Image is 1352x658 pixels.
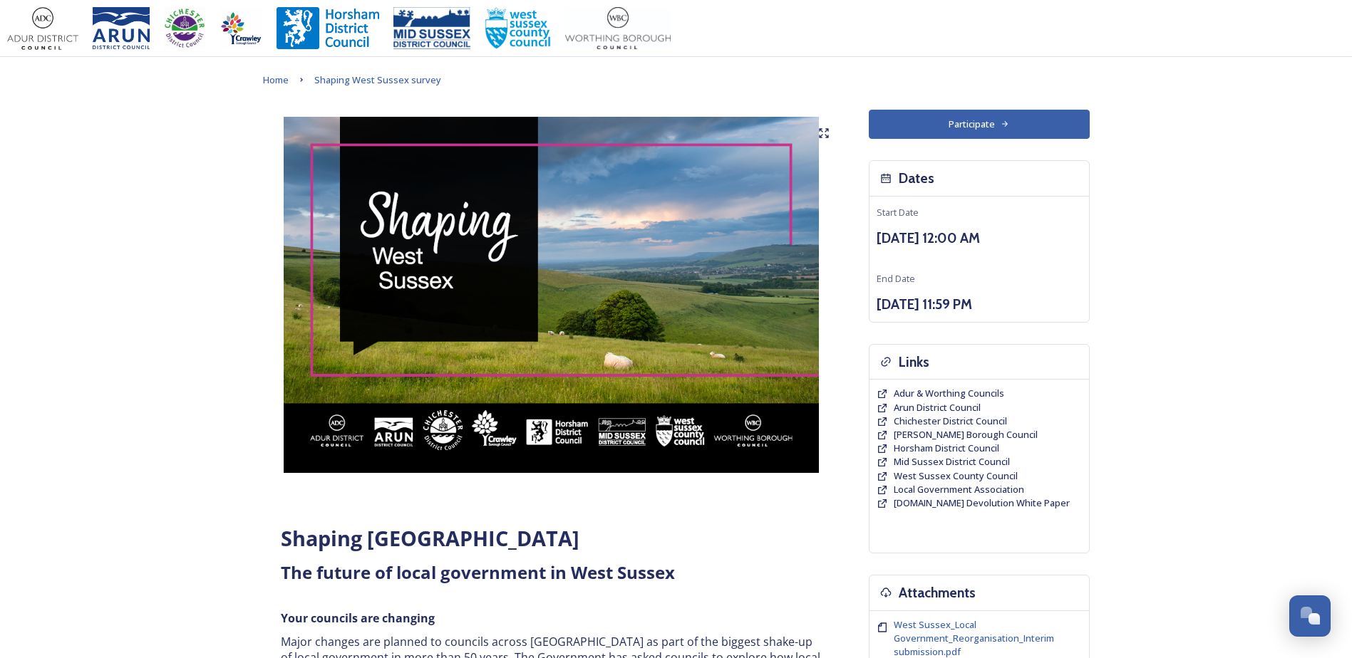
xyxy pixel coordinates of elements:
[894,455,1010,468] span: Mid Sussex District Council
[899,583,976,603] h3: Attachments
[220,7,262,50] img: Crawley%20BC%20logo.jpg
[894,414,1007,427] span: Chichester District Council
[877,228,1082,249] h3: [DATE] 12:00 AM
[277,7,379,50] img: Horsham%20DC%20Logo.jpg
[894,469,1018,482] span: West Sussex County Council
[1289,595,1331,637] button: Open Chat
[565,7,671,50] img: Worthing_Adur%20%281%29.jpg
[281,610,435,626] strong: Your councils are changing
[894,455,1010,469] a: Mid Sussex District Council
[869,110,1090,139] button: Participate
[93,7,150,50] img: Arun%20District%20Council%20logo%20blue%20CMYK.jpg
[877,272,915,285] span: End Date
[894,496,1070,509] span: [DOMAIN_NAME] Devolution White Paper
[314,73,441,86] span: Shaping West Sussex survey
[7,7,78,50] img: Adur%20logo%20%281%29.jpeg
[899,168,934,189] h3: Dates
[894,428,1038,441] span: [PERSON_NAME] Borough Council
[263,73,289,86] span: Home
[281,524,579,552] strong: Shaping [GEOGRAPHIC_DATA]
[894,401,981,414] a: Arun District Council
[894,469,1018,483] a: West Sussex County Council
[894,483,1024,496] span: Local Government Association
[485,7,552,50] img: WSCCPos-Spot-25mm.jpg
[314,71,441,88] a: Shaping West Sussex survey
[894,483,1024,496] a: Local Government Association
[894,618,1054,658] span: West Sussex_Local Government_Reorganisation_Interim submission.pdf
[877,206,919,219] span: Start Date
[281,560,675,584] strong: The future of local government in West Sussex
[894,442,999,455] a: Horsham District Council
[894,428,1038,442] a: [PERSON_NAME] Borough Council
[894,387,1004,400] a: Adur & Worthing Councils
[899,352,929,372] h3: Links
[877,294,1082,315] h3: [DATE] 11:59 PM
[894,414,1007,428] a: Chichester District Council
[164,7,205,50] img: CDC%20Logo%20-%20you%20may%20have%20a%20better%20version.jpg
[263,71,289,88] a: Home
[894,401,981,414] span: Arun District Council
[393,7,470,50] img: 150ppimsdc%20logo%20blue.png
[894,496,1070,510] a: [DOMAIN_NAME] Devolution White Paper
